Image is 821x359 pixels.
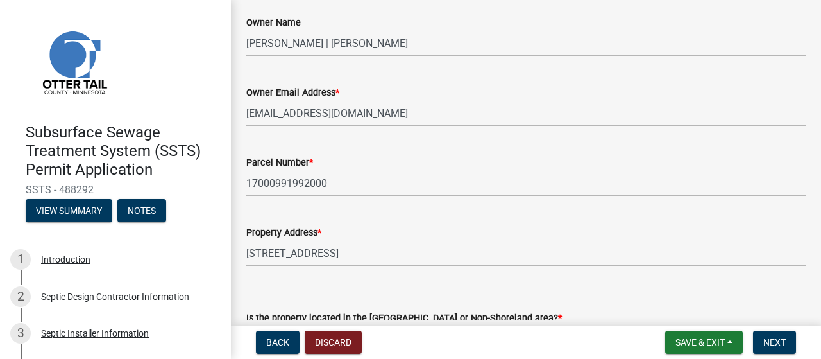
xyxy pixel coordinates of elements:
h4: Subsurface Sewage Treatment System (SSTS) Permit Application [26,123,221,179]
button: View Summary [26,199,112,222]
label: Owner Name [246,19,301,28]
wm-modal-confirm: Notes [117,207,166,217]
span: Save & Exit [675,337,725,347]
span: SSTS - 488292 [26,184,205,196]
button: Save & Exit [665,331,743,354]
wm-modal-confirm: Summary [26,207,112,217]
div: 3 [10,323,31,344]
button: Notes [117,199,166,222]
label: Parcel Number [246,159,313,168]
div: Septic Design Contractor Information [41,292,189,301]
label: Property Address [246,229,321,238]
div: Septic Installer Information [41,329,149,338]
button: Discard [305,331,362,354]
img: Otter Tail County, Minnesota [26,13,122,110]
label: Is the property located in the [GEOGRAPHIC_DATA] or Non-Shoreland area? [246,314,562,323]
span: Back [266,337,289,347]
span: Next [763,337,786,347]
div: 1 [10,249,31,270]
button: Next [753,331,796,354]
button: Back [256,331,300,354]
div: Introduction [41,255,90,264]
div: 2 [10,286,31,307]
label: Owner Email Address [246,89,339,98]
